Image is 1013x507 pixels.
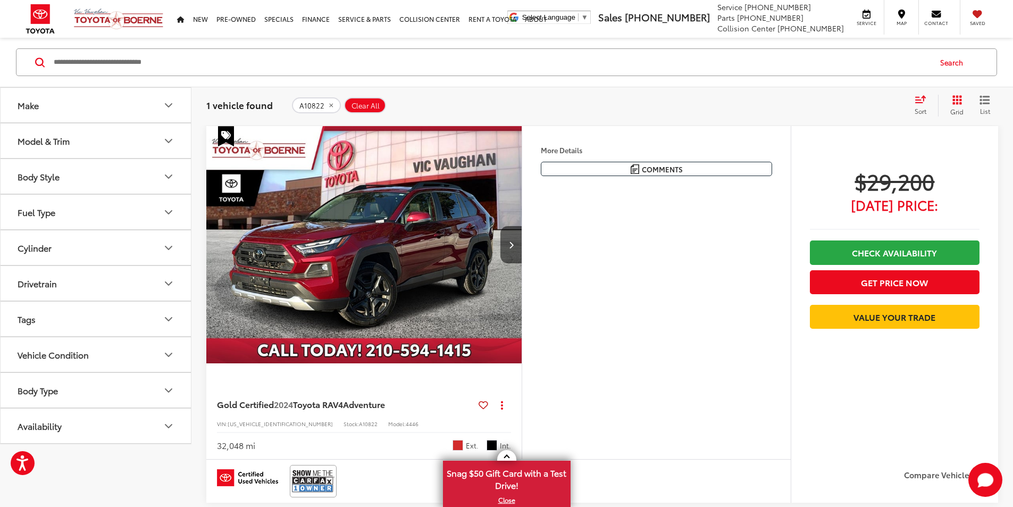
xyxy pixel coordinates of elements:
[162,384,175,397] div: Body Type
[217,420,228,428] span: VIN:
[1,266,192,301] button: DrivetrainDrivetrain
[18,278,57,288] div: Drivetrain
[968,463,1002,497] button: Toggle Chat Window
[950,107,964,116] span: Grid
[466,440,479,451] span: Ext.
[1,88,192,122] button: MakeMake
[777,23,844,34] span: [PHONE_NUMBER]
[1,409,192,443] button: AvailabilityAvailability
[890,20,913,27] span: Map
[206,126,523,363] div: 2024 Toyota RAV4 Adventure 0
[1,159,192,194] button: Body StyleBody Style
[930,49,978,76] button: Search
[73,8,164,30] img: Vic Vaughan Toyota of Boerne
[737,12,803,23] span: [PHONE_NUMBER]
[18,136,70,146] div: Model & Trim
[206,98,273,111] span: 1 vehicle found
[217,469,278,486] img: Toyota Certified Used Vehicles
[217,398,474,410] a: Gold Certified2024Toyota RAV4Adventure
[717,2,742,12] span: Service
[717,23,775,34] span: Collision Center
[218,126,234,146] span: Special
[744,2,811,12] span: [PHONE_NUMBER]
[1,230,192,265] button: CylinderCylinder
[492,395,511,414] button: Actions
[522,13,588,21] a: Select Language​
[855,20,878,27] span: Service
[18,385,58,395] div: Body Type
[406,420,418,428] span: 4446
[1,337,192,372] button: Vehicle ConditionVehicle Condition
[162,313,175,326] div: Tags
[217,439,255,452] div: 32,048 mi
[915,106,926,115] span: Sort
[292,467,334,495] img: CarFax One Owner
[18,350,89,360] div: Vehicle Condition
[1,302,192,336] button: TagsTags
[453,440,463,451] span: Red
[578,13,579,21] span: ​
[487,440,497,451] span: Black
[18,171,60,181] div: Body Style
[53,49,930,75] input: Search by Make, Model, or Keyword
[909,95,938,116] button: Select sort value
[228,420,333,428] span: [US_VEHICLE_IDENTIFICATION_NUMBER]
[293,398,343,410] span: Toyota RAV4
[162,242,175,254] div: Cylinder
[274,398,293,410] span: 2024
[966,20,989,27] span: Saved
[810,240,979,264] a: Check Availability
[642,164,683,174] span: Comments
[924,20,948,27] span: Contact
[217,398,274,410] span: Gold Certified
[717,12,735,23] span: Parts
[162,170,175,183] div: Body Style
[343,398,385,410] span: Adventure
[344,97,386,113] button: Clear All
[501,401,503,409] span: dropdown dots
[810,305,979,329] a: Value Your Trade
[500,226,522,263] button: Next image
[631,164,639,173] img: Comments
[810,200,979,210] span: [DATE] Price:
[206,126,523,364] img: 2024 Toyota RAV4 Adventure
[541,162,772,176] button: Comments
[162,348,175,361] div: Vehicle Condition
[344,420,359,428] span: Stock:
[292,97,341,113] button: remove A10822
[206,126,523,363] a: 2024 Toyota RAV4 Adventure2024 Toyota RAV4 Adventure2024 Toyota RAV4 Adventure2024 Toyota RAV4 Ad...
[299,102,324,110] span: A10822
[162,420,175,433] div: Availability
[522,13,575,21] span: Select Language
[1,195,192,229] button: Fuel TypeFuel Type
[162,206,175,219] div: Fuel Type
[162,135,175,147] div: Model & Trim
[162,277,175,290] div: Drivetrain
[810,270,979,294] button: Get Price Now
[598,10,622,24] span: Sales
[904,470,987,481] label: Compare Vehicle
[541,146,772,154] h4: More Details
[444,462,570,494] span: Snag $50 Gift Card with a Test Drive!
[938,95,972,116] button: Grid View
[18,314,36,324] div: Tags
[162,99,175,112] div: Make
[388,420,406,428] span: Model:
[581,13,588,21] span: ▼
[18,207,55,217] div: Fuel Type
[18,421,62,431] div: Availability
[500,440,511,451] span: Int.
[1,123,192,158] button: Model & TrimModel & Trim
[810,168,979,194] span: $29,200
[18,100,39,110] div: Make
[359,420,378,428] span: A10822
[972,95,998,116] button: List View
[979,106,990,115] span: List
[968,463,1002,497] svg: Start Chat
[625,10,710,24] span: [PHONE_NUMBER]
[351,102,380,110] span: Clear All
[1,373,192,408] button: Body TypeBody Type
[18,243,52,253] div: Cylinder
